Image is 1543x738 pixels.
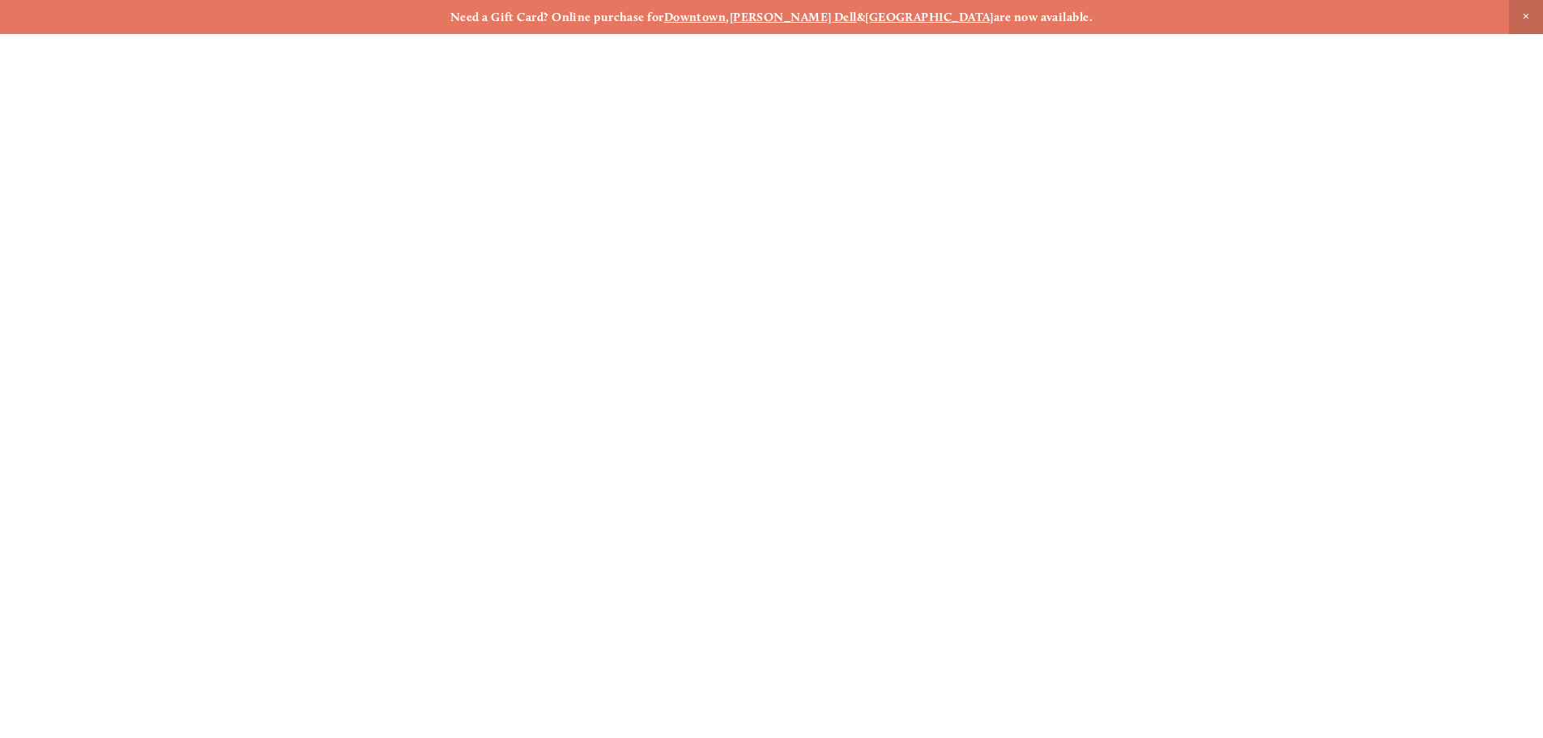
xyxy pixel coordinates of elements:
[664,10,727,24] a: Downtown
[730,10,857,24] a: [PERSON_NAME] Dell
[994,10,1093,24] strong: are now available.
[857,10,865,24] strong: &
[450,10,664,24] strong: Need a Gift Card? Online purchase for
[865,10,994,24] a: [GEOGRAPHIC_DATA]
[726,10,729,24] strong: ,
